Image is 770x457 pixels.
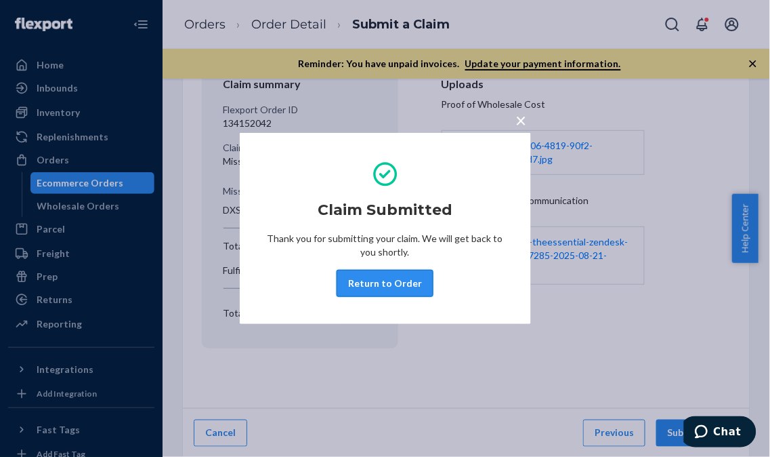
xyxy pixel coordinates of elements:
[516,108,527,132] span: ×
[267,232,504,259] p: Thank you for submitting your claim. We will get back to you shortly.
[318,199,452,221] h2: Claim Submitted
[684,416,756,450] iframe: Opens a widget where you can chat to one of our agents
[337,270,433,297] button: Return to Order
